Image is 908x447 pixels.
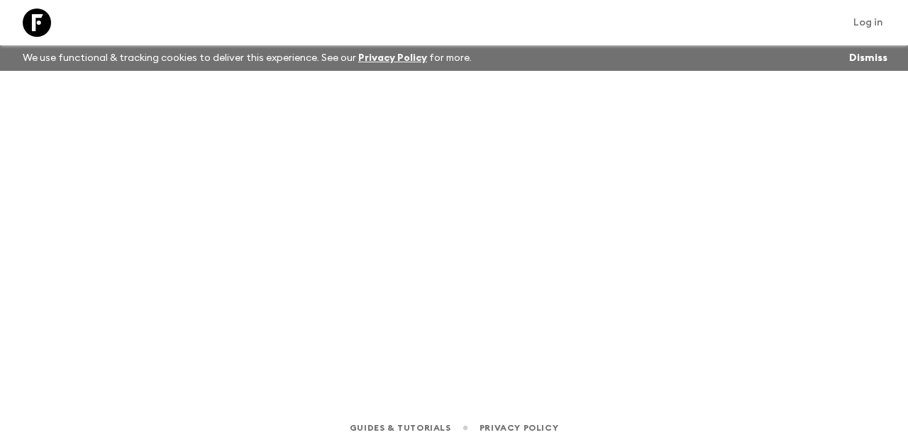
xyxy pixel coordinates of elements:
[480,420,558,436] a: Privacy Policy
[17,45,477,71] p: We use functional & tracking cookies to deliver this experience. See our for more.
[846,13,891,33] a: Log in
[358,53,427,63] a: Privacy Policy
[846,48,891,68] button: Dismiss
[350,420,451,436] a: Guides & Tutorials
